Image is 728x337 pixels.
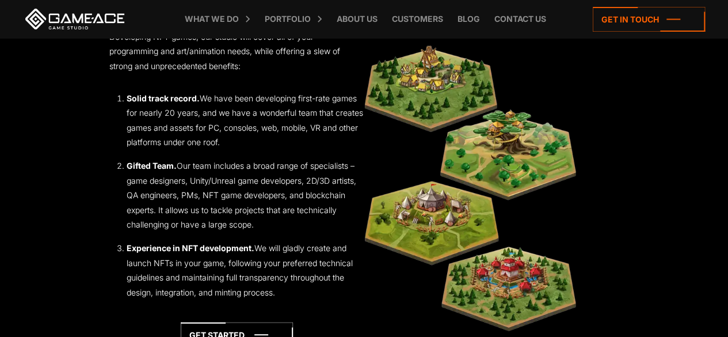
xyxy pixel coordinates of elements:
[127,91,364,150] li: We have been developing first-rate games for nearly 20 years, and we have a wonderful team that c...
[364,46,577,331] img: Benefits nft game development
[127,93,200,103] strong: Solid track record.
[127,243,254,253] strong: Experience in NFT development.
[127,158,364,232] li: Our team includes a broad range of specialists – game designers, Unity/Unreal game developers, 2D...
[109,29,364,74] p: Developing NFT games, our studio will cover all of your programming and art/animation needs, whil...
[127,161,177,171] strong: Gifted Team.
[593,7,705,32] a: Get in touch
[127,241,364,300] li: We will gladly create and launch NFTs in your game, following your preferred technical guidelines...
